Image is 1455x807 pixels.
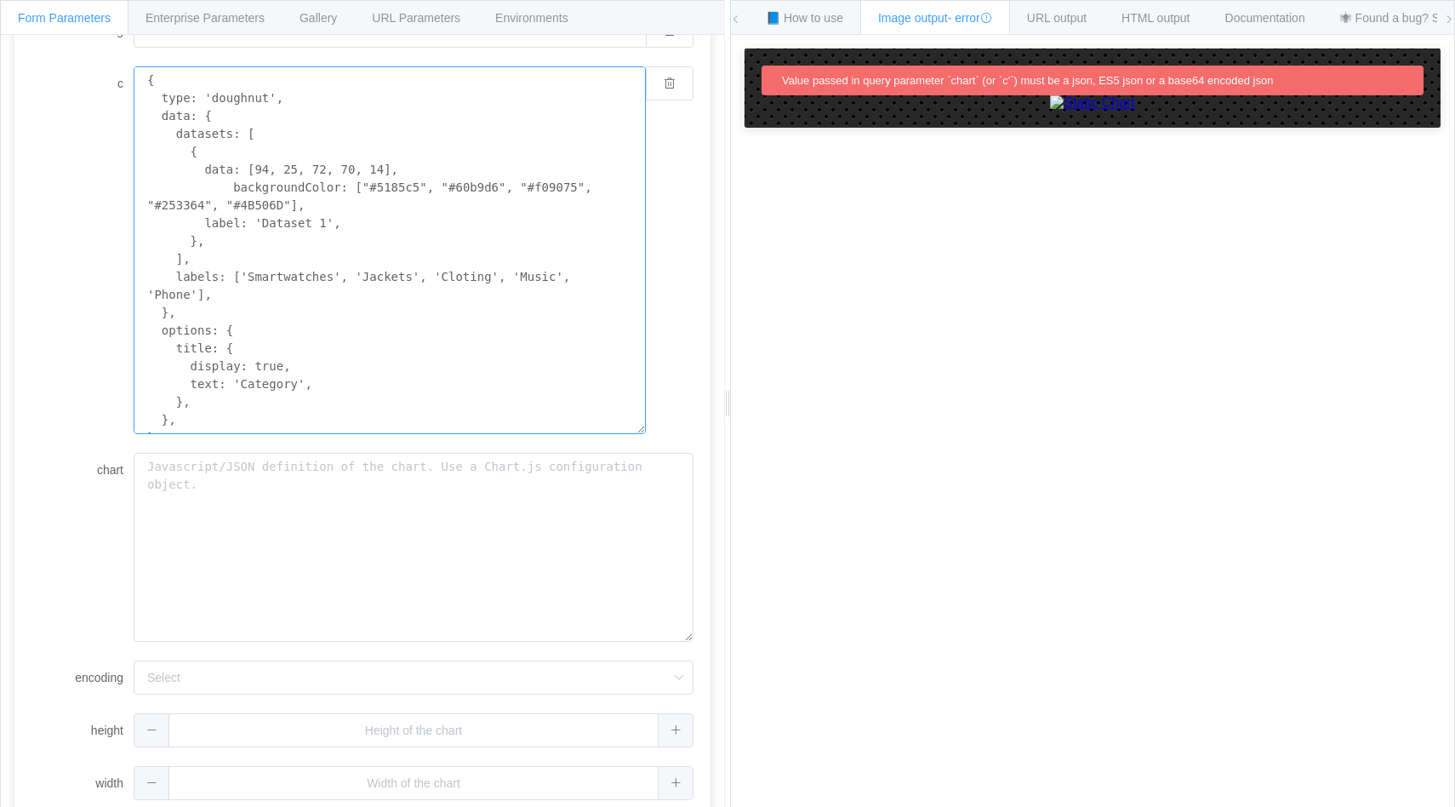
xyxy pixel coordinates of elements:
input: Width of the chart [134,766,693,800]
input: Select [134,661,693,695]
label: width [31,766,134,800]
a: Static Chart [762,95,1424,111]
span: URL output [1027,11,1087,25]
span: Form Parameters [18,11,111,25]
span: Enterprise Parameters [145,11,265,25]
label: height [31,713,134,747]
span: Environments [495,11,568,25]
input: Height of the chart [134,713,693,747]
span: - error [948,11,992,25]
span: URL Parameters [372,11,460,25]
span: Image output [878,11,992,25]
span: Gallery [300,11,337,25]
span: Value passed in query parameter `chart` (or `c'`) must be a json, ES5 json or a base64 encoded json [782,74,1273,87]
label: encoding [31,661,134,695]
span: HTML output [1121,11,1190,25]
span: Documentation [1225,11,1305,25]
label: c [31,66,134,100]
span: 📘 How to use [766,11,843,25]
label: chart [31,453,134,487]
img: Static Chart [1050,95,1135,111]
